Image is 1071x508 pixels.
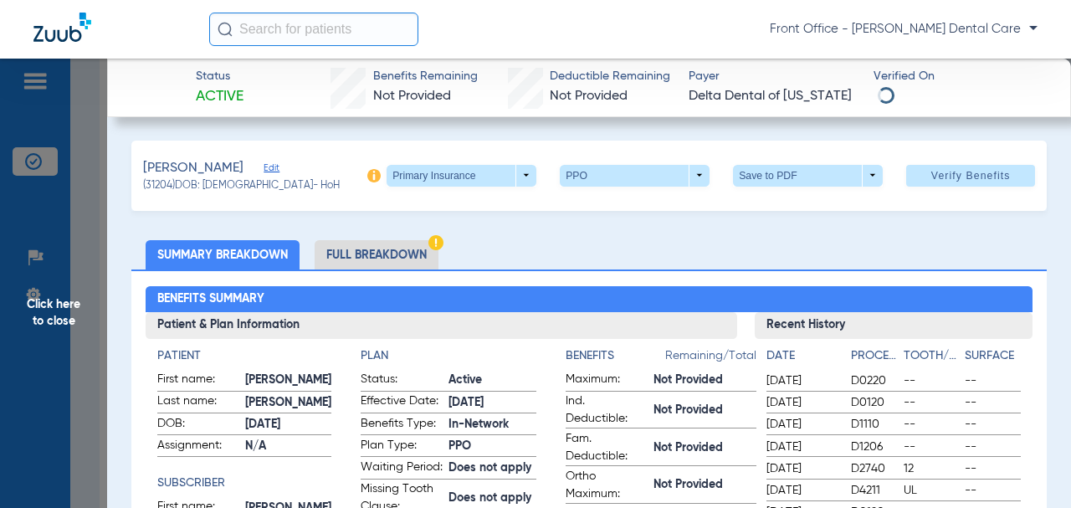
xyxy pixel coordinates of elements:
[373,68,478,85] span: Benefits Remaining
[264,162,279,178] span: Edit
[315,240,438,269] li: Full Breakdown
[904,347,959,365] h4: Tooth/Quad
[851,347,898,365] h4: Procedure
[143,179,340,194] span: (31204) DOB: [DEMOGRAPHIC_DATA] - HoH
[904,482,959,499] span: UL
[965,347,1020,371] app-breakdown-title: Surface
[904,439,959,455] span: --
[146,312,736,339] h3: Patient & Plan Information
[904,394,959,411] span: --
[665,347,756,371] span: Remaining/Total
[448,438,536,455] span: PPO
[245,372,331,389] span: [PERSON_NAME]
[143,158,243,179] span: [PERSON_NAME]
[689,86,858,107] span: Delta Dental of [US_STATE]
[904,372,959,389] span: --
[146,240,300,269] li: Summary Breakdown
[987,428,1071,508] iframe: Chat Widget
[566,371,648,391] span: Maximum:
[766,460,837,477] span: [DATE]
[965,347,1020,365] h4: Surface
[904,416,959,433] span: --
[361,347,536,365] h4: Plan
[755,312,1033,339] h3: Recent History
[560,165,710,187] button: PPO
[851,347,898,371] app-breakdown-title: Procedure
[146,286,1032,313] h2: Benefits Summary
[196,68,243,85] span: Status
[653,402,756,419] span: Not Provided
[218,22,233,37] img: Search Icon
[373,90,451,103] span: Not Provided
[361,393,443,413] span: Effective Date:
[653,439,756,457] span: Not Provided
[245,394,331,412] span: [PERSON_NAME]
[906,165,1035,187] button: Verify Benefits
[965,482,1020,499] span: --
[689,68,858,85] span: Payer
[766,372,837,389] span: [DATE]
[448,416,536,434] span: In-Network
[448,372,536,389] span: Active
[157,437,239,457] span: Assignment:
[33,13,91,42] img: Zuub Logo
[361,371,443,391] span: Status:
[245,416,331,434] span: [DATE]
[367,169,381,182] img: info-icon
[965,372,1020,389] span: --
[766,347,837,371] app-breakdown-title: Date
[766,347,837,365] h4: Date
[428,235,443,250] img: Hazard
[196,86,243,107] span: Active
[851,394,898,411] span: D0120
[157,415,239,435] span: DOB:
[361,415,443,435] span: Benefits Type:
[931,169,1011,182] span: Verify Benefits
[965,416,1020,433] span: --
[766,439,837,455] span: [DATE]
[550,90,628,103] span: Not Provided
[157,393,239,413] span: Last name:
[851,439,898,455] span: D1206
[766,482,837,499] span: [DATE]
[566,430,648,465] span: Fam. Deductible:
[361,459,443,479] span: Waiting Period:
[209,13,418,46] input: Search for patients
[766,416,837,433] span: [DATE]
[851,372,898,389] span: D0220
[157,371,239,391] span: First name:
[770,21,1038,38] span: Front Office - [PERSON_NAME] Dental Care
[566,393,648,428] span: Ind. Deductible:
[550,68,670,85] span: Deductible Remaining
[566,347,665,365] h4: Benefits
[361,437,443,457] span: Plan Type:
[245,438,331,455] span: N/A
[965,439,1020,455] span: --
[448,394,536,412] span: [DATE]
[851,460,898,477] span: D2740
[851,482,898,499] span: D4211
[157,475,331,492] h4: Subscriber
[157,347,331,365] h4: Patient
[733,165,883,187] button: Save to PDF
[874,68,1043,85] span: Verified On
[566,468,648,503] span: Ortho Maximum:
[904,460,959,477] span: 12
[904,347,959,371] app-breakdown-title: Tooth/Quad
[965,394,1020,411] span: --
[387,165,536,187] button: Primary Insurance
[766,394,837,411] span: [DATE]
[566,347,665,371] app-breakdown-title: Benefits
[965,460,1020,477] span: --
[448,490,536,507] span: Does not apply
[653,372,756,389] span: Not Provided
[448,459,536,477] span: Does not apply
[653,476,756,494] span: Not Provided
[851,416,898,433] span: D1110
